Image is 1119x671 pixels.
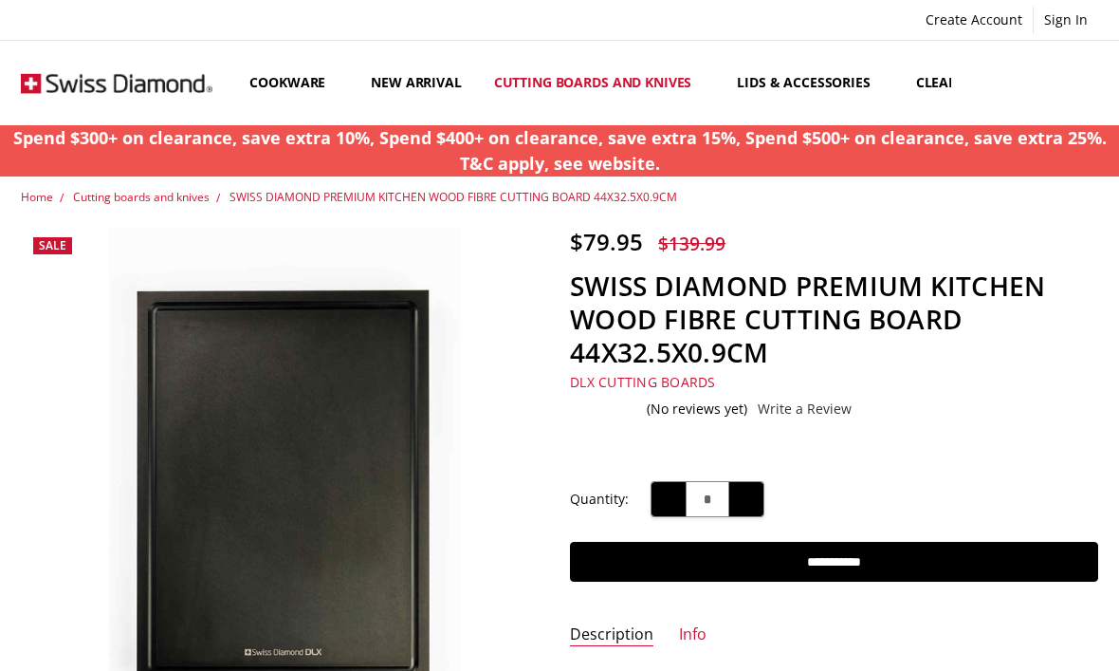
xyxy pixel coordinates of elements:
[570,489,629,510] label: Quantity:
[647,401,747,417] span: (No reviews yet)
[570,373,716,391] a: DLX Cutting Boards
[570,226,643,257] span: $79.95
[21,189,53,205] a: Home
[73,189,210,205] a: Cutting boards and knives
[1034,7,1098,33] a: Sign In
[10,125,1110,177] p: Spend $300+ on clearance, save extra 10%, Spend $400+ on clearance, save extra 15%, Spend $500+ o...
[758,401,852,417] a: Write a Review
[658,231,725,256] span: $139.99
[721,41,899,125] a: Lids & Accessories
[570,624,653,646] a: Description
[21,45,212,121] img: Free Shipping On Every Order
[233,41,355,125] a: Cookware
[679,624,706,646] a: Info
[570,270,1097,369] h1: SWISS DIAMOND PREMIUM KITCHEN WOOD FIBRE CUTTING BOARD 44X32.5X0.9CM
[39,237,66,253] span: Sale
[478,41,722,125] a: Cutting boards and knives
[915,7,1033,33] a: Create Account
[229,189,677,205] a: SWISS DIAMOND PREMIUM KITCHEN WOOD FIBRE CUTTING BOARD 44X32.5X0.9CM
[355,41,477,125] a: New arrival
[900,41,1009,125] a: Clearance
